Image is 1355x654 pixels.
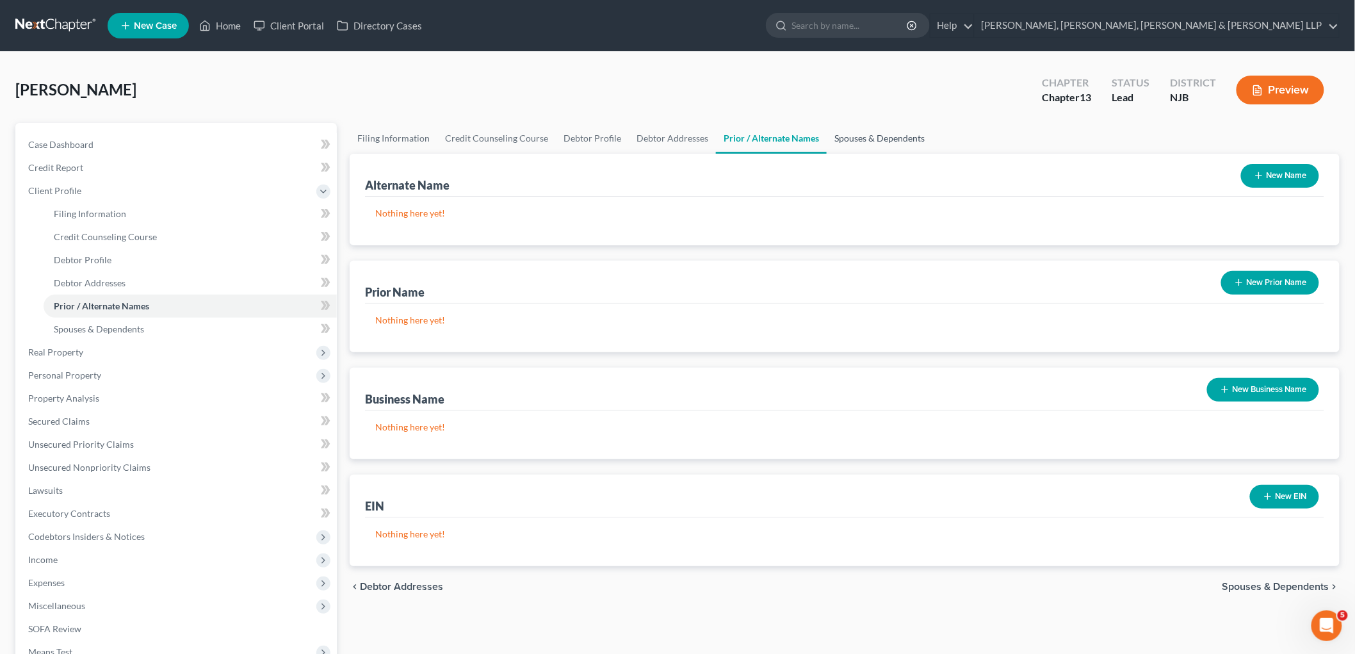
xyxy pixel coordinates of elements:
div: Chapter [1042,90,1091,105]
a: Credit Counseling Course [437,123,556,154]
a: Secured Claims [18,410,337,433]
span: Codebtors Insiders & Notices [28,531,145,542]
button: chevron_left Debtor Addresses [350,582,443,592]
div: Prior Name [365,284,425,300]
a: SOFA Review [18,617,337,641]
p: Nothing here yet! [375,314,1314,327]
span: Debtor Addresses [54,277,126,288]
a: Debtor Profile [44,249,337,272]
p: Nothing here yet! [375,207,1314,220]
a: Directory Cases [330,14,428,37]
div: Status [1112,76,1149,90]
p: Nothing here yet! [375,528,1314,541]
a: Help [930,14,973,37]
span: Property Analysis [28,393,99,404]
div: NJB [1170,90,1216,105]
a: Debtor Addresses [44,272,337,295]
span: 5 [1338,610,1348,621]
span: Unsecured Priority Claims [28,439,134,450]
a: Debtor Profile [556,123,629,154]
span: Unsecured Nonpriority Claims [28,462,150,473]
a: Credit Counseling Course [44,225,337,249]
span: [PERSON_NAME] [15,80,136,99]
a: Debtor Addresses [629,123,716,154]
span: Client Profile [28,185,81,196]
span: Executory Contracts [28,508,110,519]
a: Unsecured Priority Claims [18,433,337,456]
span: Debtor Addresses [360,582,443,592]
div: EIN [365,498,384,514]
a: Unsecured Nonpriority Claims [18,456,337,479]
span: Expenses [28,577,65,588]
a: Home [193,14,247,37]
span: Spouses & Dependents [1222,582,1329,592]
a: Executory Contracts [18,502,337,525]
div: Alternate Name [365,177,450,193]
div: Business Name [365,391,444,407]
span: SOFA Review [28,623,81,634]
a: Spouses & Dependents [44,318,337,341]
span: Miscellaneous [28,600,85,611]
button: New Prior Name [1221,271,1319,295]
a: Credit Report [18,156,337,179]
i: chevron_left [350,582,360,592]
a: Prior / Alternate Names [716,123,827,154]
button: New Name [1241,164,1319,188]
i: chevron_right [1329,582,1340,592]
button: New Business Name [1207,378,1319,402]
div: District [1170,76,1216,90]
iframe: Intercom live chat [1311,610,1342,641]
span: Debtor Profile [54,254,111,265]
p: Nothing here yet! [375,421,1314,434]
a: Prior / Alternate Names [44,295,337,318]
span: Filing Information [54,208,126,219]
span: Spouses & Dependents [54,323,144,334]
button: Preview [1237,76,1324,104]
input: Search by name... [791,13,909,37]
span: 13 [1080,91,1091,103]
span: Case Dashboard [28,139,93,150]
span: Prior / Alternate Names [54,300,149,311]
a: Filing Information [44,202,337,225]
span: Real Property [28,347,83,357]
a: Case Dashboard [18,133,337,156]
span: Lawsuits [28,485,63,496]
span: Credit Report [28,162,83,173]
span: Income [28,554,58,565]
a: Property Analysis [18,387,337,410]
button: Spouses & Dependents chevron_right [1222,582,1340,592]
a: Client Portal [247,14,330,37]
a: Lawsuits [18,479,337,502]
div: Lead [1112,90,1149,105]
a: Filing Information [350,123,437,154]
span: Credit Counseling Course [54,231,157,242]
button: New EIN [1250,485,1319,509]
span: New Case [134,21,177,31]
span: Secured Claims [28,416,90,427]
div: Chapter [1042,76,1091,90]
span: Personal Property [28,370,101,380]
a: [PERSON_NAME], [PERSON_NAME], [PERSON_NAME] & [PERSON_NAME] LLP [975,14,1339,37]
a: Spouses & Dependents [827,123,932,154]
